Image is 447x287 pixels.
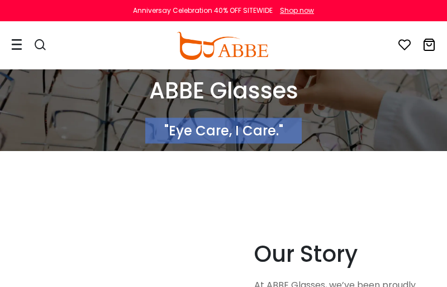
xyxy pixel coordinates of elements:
[133,6,273,16] div: Anniversay Celebration 40% OFF SITEWIDE
[177,32,268,60] img: abbeglasses.com
[280,6,314,16] div: Shop now
[145,77,302,103] h1: ABBE Glasses
[254,241,419,267] h2: Our Story
[274,6,314,15] a: Shop now
[145,117,302,143] div: "Eye Care, I Care."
